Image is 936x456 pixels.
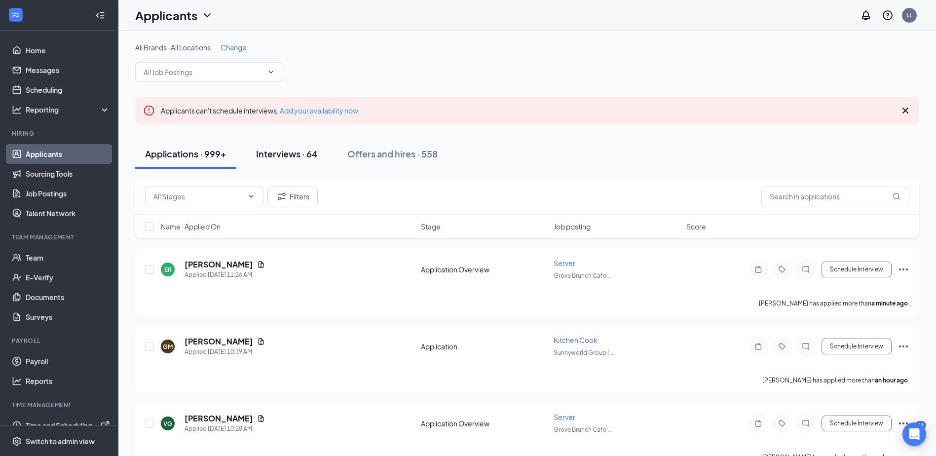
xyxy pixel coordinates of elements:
button: Schedule Interview [822,339,892,354]
svg: ChatInactive [800,266,812,273]
svg: MagnifyingGlass [893,192,900,200]
h5: [PERSON_NAME] [185,413,253,424]
span: All Brands · All Locations [135,43,211,52]
div: LL [906,11,912,19]
p: [PERSON_NAME] has applied more than . [762,376,909,384]
div: Reporting [26,105,111,114]
div: Applied [DATE] 10:39 AM [185,347,265,357]
div: Application [421,342,548,351]
svg: Ellipses [898,264,909,275]
b: a minute ago [871,300,908,307]
h1: Applicants [135,7,197,24]
a: Reports [26,371,110,391]
svg: ChevronDown [247,192,255,200]
p: [PERSON_NAME] has applied more than . [759,299,909,307]
span: Name · Applied On [161,222,221,231]
a: Talent Network [26,203,110,223]
svg: Note [752,419,764,427]
span: Change [221,43,247,52]
svg: Document [257,261,265,268]
svg: ChevronDown [201,9,213,21]
svg: Notifications [860,9,872,21]
a: Messages [26,60,110,80]
button: Schedule Interview [822,262,892,277]
div: Open Intercom Messenger [902,422,926,446]
span: Applicants can't schedule interviews. [161,106,358,115]
svg: ChatInactive [800,419,812,427]
a: Job Postings [26,184,110,203]
a: Time and SchedulingExternalLink [26,416,110,435]
a: Surveys [26,307,110,327]
input: All Stages [153,191,243,202]
svg: Ellipses [898,341,909,352]
div: Offers and hires · 558 [347,148,438,160]
svg: Note [752,342,764,350]
span: Server [554,259,575,267]
div: ER [164,266,172,274]
a: Documents [26,287,110,307]
svg: Collapse [95,10,105,20]
a: Scheduling [26,80,110,100]
div: Application Overview [421,418,548,428]
svg: Tag [776,266,788,273]
span: Grove Brunch Cafe ... [554,426,612,433]
svg: Analysis [12,105,22,114]
a: Add your availability now [280,106,358,115]
div: Applied [DATE] 11:26 AM [185,270,265,280]
span: Score [686,222,706,231]
div: Payroll [12,337,108,345]
a: Home [26,40,110,60]
a: Payroll [26,351,110,371]
a: Team [26,248,110,267]
svg: Document [257,415,265,422]
svg: Document [257,338,265,345]
div: Switch to admin view [26,436,95,446]
svg: Settings [12,436,22,446]
h5: [PERSON_NAME] [185,259,253,270]
input: Search in applications [761,187,909,206]
svg: Note [752,266,764,273]
svg: Filter [276,190,288,202]
span: Kitchen Cook [554,336,598,344]
div: Applications · 999+ [145,148,226,160]
input: All Job Postings [144,67,263,77]
span: Stage [421,222,441,231]
button: Schedule Interview [822,416,892,431]
div: Interviews · 64 [256,148,318,160]
div: Applied [DATE] 10:28 AM [185,424,265,434]
div: TIME MANAGEMENT [12,401,108,409]
b: an hour ago [875,377,908,384]
a: Applicants [26,144,110,164]
div: Team Management [12,233,108,241]
a: E-Verify [26,267,110,287]
a: Sourcing Tools [26,164,110,184]
svg: ChevronDown [267,68,275,76]
svg: Ellipses [898,418,909,429]
svg: Error [143,105,155,116]
svg: WorkstreamLogo [11,10,21,20]
div: VG [163,419,172,428]
svg: Tag [776,419,788,427]
svg: Tag [776,342,788,350]
svg: Cross [899,105,911,116]
span: Sunnyworld Group ( ... [554,349,615,356]
h5: [PERSON_NAME] [185,336,253,347]
div: 64 [915,421,926,429]
span: Job posting [554,222,591,231]
div: Application Overview [421,265,548,274]
button: Filter Filters [267,187,318,206]
div: Hiring [12,129,108,138]
svg: ChatInactive [800,342,812,350]
span: Server [554,413,575,421]
svg: QuestionInfo [882,9,894,21]
span: Grove Brunch Cafe ... [554,272,612,279]
div: GM [163,342,173,351]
